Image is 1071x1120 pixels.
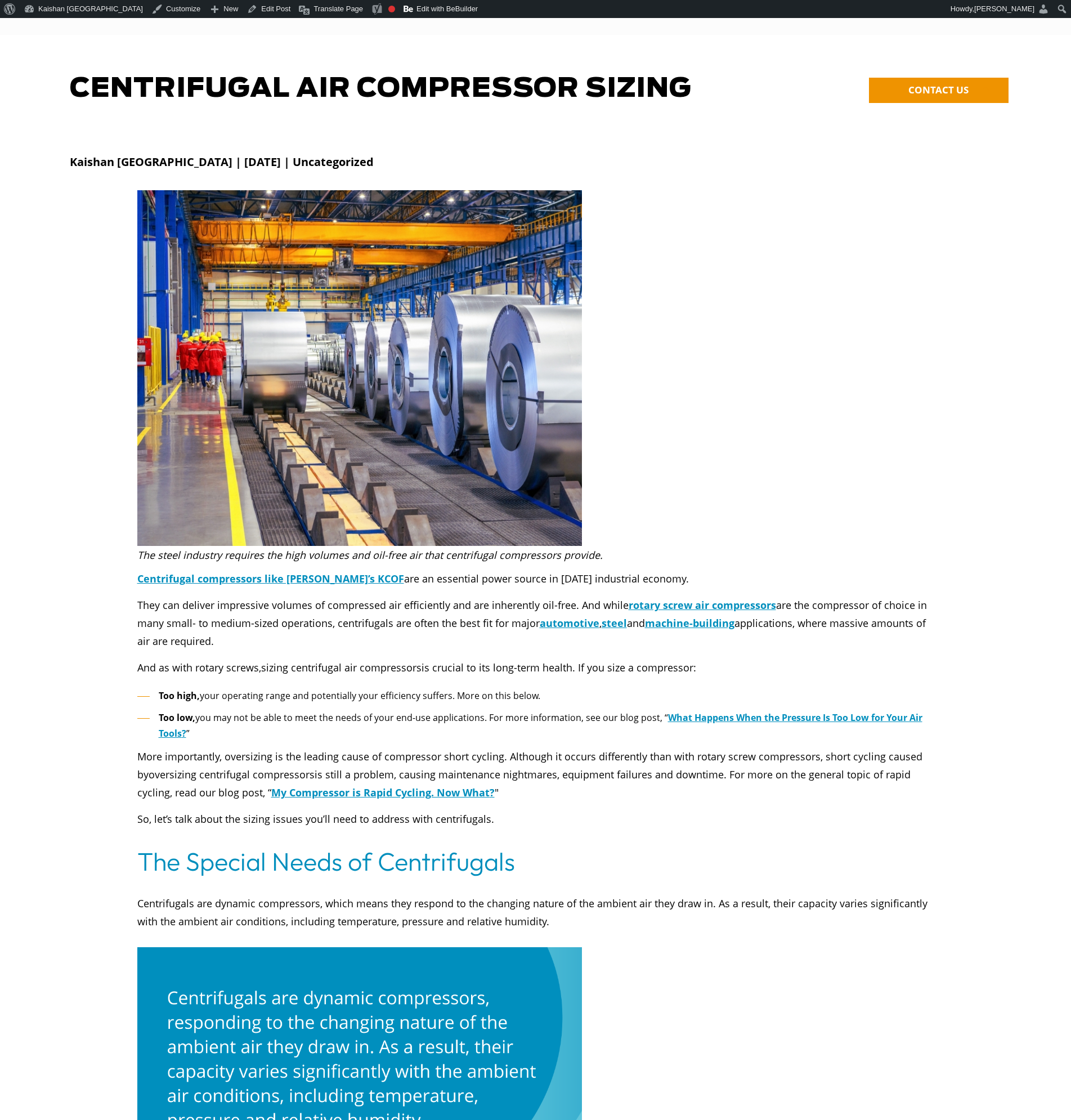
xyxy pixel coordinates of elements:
a: Centrifugal compressors like [PERSON_NAME]’s KCOF [137,572,404,585]
div: Focus keyphrase not set [388,6,395,12]
li: your operating range and potentially your efficiency suffers. More on this below. [137,688,934,704]
p: More importantly, oversizing is the leading cause of compressor short cycling. Although it occurs... [137,747,934,801]
a: rotary screw air compressors [629,598,776,612]
span: oversizing centrifugal compressors [149,768,315,781]
span: My Compressor is Rapid Cycling. Now What [271,786,490,799]
i: The steel industry requires the high volumes and oil-free air that centrifugal compressors provide. [137,548,603,562]
p: They can deliver impressive volumes of compressed air efficiently and are inherently oil-free. An... [137,596,934,650]
li: you may not be able to meet the needs of your end-use applications. For more information, see our... [137,710,934,742]
h2: The Special Needs of Centrifugals [137,846,934,877]
span: [PERSON_NAME] [974,5,1034,13]
p: So, let’s talk about the sizing issues you’ll need to address with centrifugals. [137,810,934,828]
h1: Centrifugal Air Compressor Sizing [70,73,765,105]
a: machine-building [645,616,734,630]
a: My Compressor is Rapid Cycling. Now What? [271,786,495,799]
strong: Kaishan [GEOGRAPHIC_DATA] | [DATE] | Uncategorized [70,154,374,169]
span: sizing centrifugal air compressors [261,661,422,674]
p: And as with rotary screws, is crucial to its long-term health. If you size a compressor: [137,658,934,677]
p: Centrifugals are dynamic compressors, which means they respond to the changing nature of the ambi... [137,894,934,930]
b: Too low, [159,711,195,724]
a: steel [602,616,627,630]
b: Too high, [159,689,200,702]
a: automotive [540,616,599,630]
p: are an essential power source in [DATE] industrial economy. [137,570,934,588]
a: CONTACT US [869,78,1009,103]
img: The steel industry needs centrifugals [137,190,582,546]
span: CONTACT US [908,83,969,96]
